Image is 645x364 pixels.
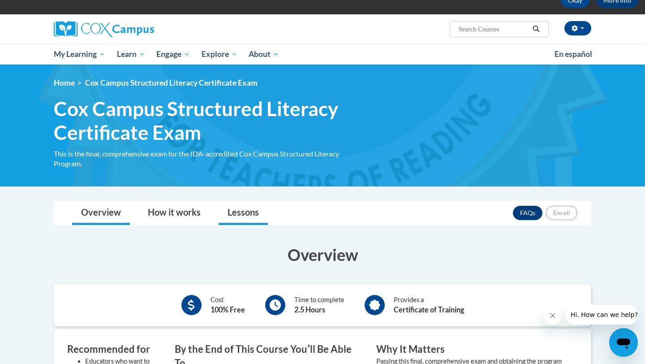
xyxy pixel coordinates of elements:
a: About [243,44,285,65]
a: Overview [72,201,130,225]
a: FAQs [513,206,542,220]
div: This is the final, comprehensive exam for the IDA-accredited Cox Campus Structured Literacy Program. [54,149,363,169]
h3: Overview [54,243,591,266]
input: Search Courses [458,24,529,35]
button: Search [529,24,543,35]
span: About [249,49,279,60]
h3: Recommended for [67,342,161,356]
a: Cox Campus [54,21,224,37]
a: En español [549,45,598,64]
a: Home [54,78,75,87]
b: Certificate of Training [394,305,464,314]
a: Learn [111,44,151,65]
img: Cox Campus [54,21,154,37]
iframe: Close message [544,307,562,325]
a: How it works [139,201,210,225]
a: Explore [196,44,243,65]
button: Enroll [546,206,577,220]
span: En español [555,49,592,59]
a: Lessons [219,201,268,225]
span: Engage [156,49,190,60]
span: Cox Campus Structured Literacy Certificate Exam [85,78,258,87]
span: Cox Campus Structured Literacy Certificate Exam [54,97,363,144]
div: Time to complete [294,295,344,315]
h3: Why It Matters [376,342,564,356]
b: 2.5 Hours [294,305,325,314]
iframe: Button to launch messaging window [609,328,638,357]
button: Account Settings [564,21,591,35]
div: Cost [211,295,245,315]
b: 100% Free [211,305,245,314]
span: Explore [202,49,237,60]
div: Provides a [394,295,464,315]
span: Learn [117,49,145,60]
a: My Learning [48,44,111,65]
iframe: Message from company [565,305,638,325]
span: My Learning [54,49,105,60]
div: Main menu [40,44,605,65]
a: Engage [150,44,196,65]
